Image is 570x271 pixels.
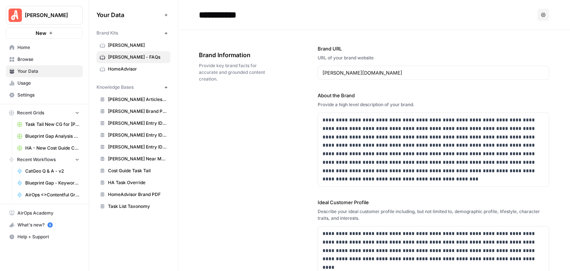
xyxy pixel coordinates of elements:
[47,222,53,228] a: 5
[14,130,83,142] a: Blueprint Gap Analysis Grid
[199,50,276,59] span: Brand Information
[199,62,276,82] span: Provide key brand facts for accurate and grounded content creation.
[17,110,44,116] span: Recent Grids
[96,177,170,189] a: HA Task Override
[96,117,170,129] a: [PERSON_NAME] Entry IDs: Location
[17,92,79,98] span: Settings
[14,165,83,177] a: CatGeo Q & A - v2
[6,53,83,65] a: Browse
[96,84,134,91] span: Knowledge Bases
[25,192,79,198] span: AirOps <>Contentful Grouped Answers per Question CSV
[6,65,83,77] a: Your Data
[25,180,79,186] span: Blueprint Gap - Keyword Idea Generator
[25,145,79,151] span: HA - New Cost Guide Creation Grid
[108,108,167,115] span: [PERSON_NAME] Brand PDF
[17,44,79,51] span: Home
[318,55,549,61] div: URL of your brand website
[108,179,167,186] span: HA Task Override
[96,63,170,75] a: HomeAdvisor
[108,96,167,103] span: [PERSON_NAME] Articles Sitemaps
[14,177,83,189] a: Blueprint Gap - Keyword Idea Generator
[17,68,79,75] span: Your Data
[108,54,167,61] span: [PERSON_NAME] - FAQs
[318,92,549,99] label: About the Brand
[17,56,79,63] span: Browse
[108,191,167,198] span: HomeAdvisor Brand PDF
[25,121,79,128] span: Task Tail New CG for [PERSON_NAME] Grid
[96,129,170,141] a: [PERSON_NAME] Entry IDs: Questions
[108,42,167,49] span: [PERSON_NAME]
[25,133,79,140] span: Blueprint Gap Analysis Grid
[108,156,167,162] span: [PERSON_NAME] Near Me Sitemap
[6,27,83,39] button: New
[322,69,544,76] input: www.sundaysoccer.com
[36,29,46,37] span: New
[96,105,170,117] a: [PERSON_NAME] Brand PDF
[96,39,170,51] a: [PERSON_NAME]
[25,12,70,19] span: [PERSON_NAME]
[49,223,51,227] text: 5
[6,77,83,89] a: Usage
[17,234,79,240] span: Help + Support
[318,199,549,206] label: Ideal Customer Profile
[96,141,170,153] a: [PERSON_NAME] Entry IDs: Unified Task
[14,142,83,154] a: HA - New Cost Guide Creation Grid
[14,118,83,130] a: Task Tail New CG for [PERSON_NAME] Grid
[318,101,549,108] div: Provide a high level description of your brand.
[6,89,83,101] a: Settings
[96,200,170,212] a: Task List Taxonomy
[108,132,167,138] span: [PERSON_NAME] Entry IDs: Questions
[6,207,83,219] a: AirOps Academy
[14,189,83,201] a: AirOps <>Contentful Grouped Answers per Question CSV
[108,203,167,210] span: Task List Taxonomy
[6,154,83,165] button: Recent Workflows
[17,80,79,86] span: Usage
[17,210,79,216] span: AirOps Academy
[6,42,83,53] a: Home
[96,153,170,165] a: [PERSON_NAME] Near Me Sitemap
[108,66,167,72] span: HomeAdvisor
[25,168,79,174] span: CatGeo Q & A - v2
[6,231,83,243] button: Help + Support
[6,107,83,118] button: Recent Grids
[6,219,82,231] div: What's new?
[6,6,83,25] button: Workspace: Angi
[108,167,167,174] span: Cost Guide Task Tail
[6,219,83,231] button: What's new? 5
[318,45,549,52] label: Brand URL
[96,94,170,105] a: [PERSON_NAME] Articles Sitemaps
[9,9,22,22] img: Angi Logo
[96,51,170,63] a: [PERSON_NAME] - FAQs
[108,120,167,127] span: [PERSON_NAME] Entry IDs: Location
[318,208,549,222] div: Describe your ideal customer profile including, but not limited to, demographic profile, lifestyl...
[96,189,170,200] a: HomeAdvisor Brand PDF
[96,10,161,19] span: Your Data
[96,30,118,36] span: Brand Kits
[96,165,170,177] a: Cost Guide Task Tail
[17,156,56,163] span: Recent Workflows
[108,144,167,150] span: [PERSON_NAME] Entry IDs: Unified Task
